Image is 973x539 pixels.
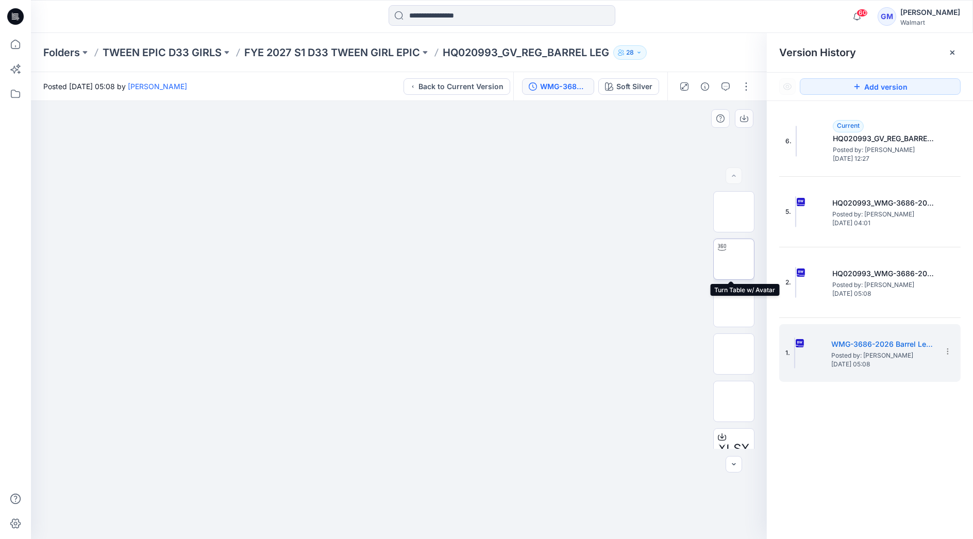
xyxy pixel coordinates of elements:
span: [DATE] 04:01 [832,220,935,227]
span: 5. [785,207,791,216]
a: Folders [43,45,80,60]
button: 28 [613,45,647,60]
img: HQ020993_WMG-3686-2026_REV1_Barrel Leg_Full Colorway [795,267,796,298]
div: GM [878,7,896,26]
span: Posted [DATE] 05:08 by [43,81,187,92]
span: Current [837,122,860,129]
a: FYE 2027 S1 D33 TWEEN GIRL EPIC [244,45,420,60]
p: 28 [626,47,634,58]
a: [PERSON_NAME] [128,82,187,91]
img: WMG-3686-2026 Barrel Leg_Full Colorway [794,338,795,368]
h5: HQ020993_WMG-3686-2026_REV1_ Barrel Leg_Full Colorway [832,197,935,209]
h5: WMG-3686-2026 Barrel Leg_Full Colorway [831,338,934,350]
img: HQ020993_WMG-3686-2026_REV1_ Barrel Leg_Full Colorway [795,196,796,227]
span: Posted by: Gayan Mahawithanalage [832,209,935,220]
h5: HQ020993_GV_REG_BARREL LEG [833,132,936,145]
div: WMG-3686-2026 Barrel Leg_Full Colorway [540,81,588,92]
span: Posted by: Gayan Mahawithanalage [831,350,934,361]
img: HQ020993_GV_REG_BARREL LEG [796,126,797,157]
span: [DATE] 05:08 [832,290,935,297]
button: Back to Current Version [404,78,510,95]
span: 60 [857,9,868,17]
div: Walmart [900,19,960,26]
span: [DATE] 05:08 [831,361,934,368]
h5: HQ020993_WMG-3686-2026_REV1_Barrel Leg_Full Colorway [832,267,935,280]
span: XLSX [718,440,750,458]
button: Show Hidden Versions [779,78,796,95]
span: Version History [779,46,856,59]
button: Add version [800,78,961,95]
p: HQ020993_GV_REG_BARREL LEG [443,45,609,60]
div: [PERSON_NAME] [900,6,960,19]
span: 2. [785,278,791,287]
div: Soft Silver [616,81,652,92]
span: 6. [785,137,792,146]
span: Posted by: Gayan Mahawithanalage [832,280,935,290]
button: Soft Silver [598,78,659,95]
button: WMG-3686-2026 Barrel Leg_Full Colorway [522,78,594,95]
button: Details [697,78,713,95]
a: TWEEN EPIC D33 GIRLS [103,45,222,60]
button: Close [948,48,957,57]
span: Posted by: Gayan Mahawithanalage [833,145,936,155]
span: [DATE] 12:27 [833,155,936,162]
span: 1. [785,348,790,358]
